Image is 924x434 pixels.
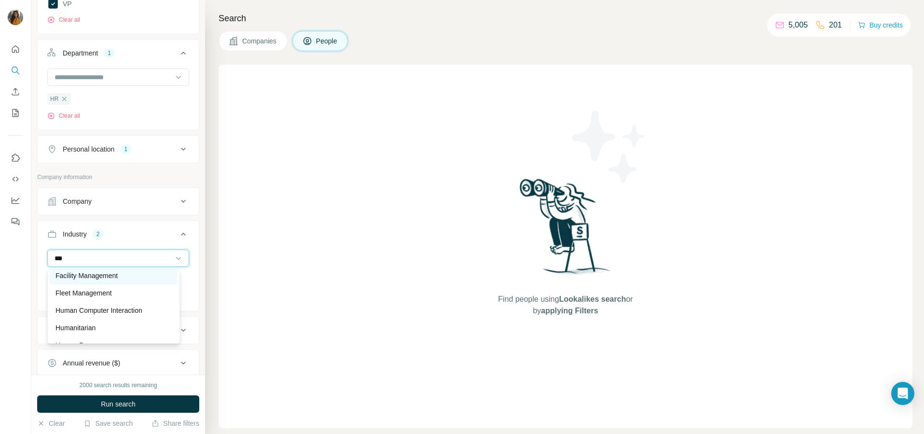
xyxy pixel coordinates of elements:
button: Clear [37,419,65,428]
p: Company information [37,173,199,182]
button: HQ location [38,319,199,342]
button: Clear all [47,15,80,24]
button: Company [38,190,199,213]
span: applying Filters [541,307,598,315]
span: Companies [242,36,277,46]
button: My lists [8,104,23,122]
span: HR [50,95,58,103]
div: Personal location [63,144,114,154]
button: Dashboard [8,192,23,209]
button: Use Surfe on LinkedIn [8,149,23,167]
button: Use Surfe API [8,170,23,188]
button: Industry2 [38,223,199,250]
p: Human Resources [55,340,111,350]
div: 1 [120,145,131,154]
span: People [316,36,338,46]
div: Department [63,48,98,58]
img: Surfe Illustration - Stars [565,103,652,190]
span: Find people using or by [488,294,643,317]
button: Enrich CSV [8,83,23,100]
div: Company [63,196,92,206]
div: Industry [63,229,87,239]
button: Search [8,62,23,79]
img: Surfe Illustration - Woman searching with binoculars [515,176,616,284]
img: Avatar [8,10,23,25]
button: Personal location1 [38,138,199,161]
button: Clear all [47,112,80,120]
div: 2000 search results remaining [80,381,157,390]
div: Open Intercom Messenger [891,382,914,405]
div: Annual revenue ($) [63,358,120,368]
div: 2 [93,230,104,238]
p: Facility Management [55,271,118,280]
span: Run search [101,399,136,409]
button: Quick start [8,41,23,58]
span: Lookalikes search [559,295,626,303]
h4: Search [219,12,912,25]
div: 1 [104,49,115,57]
button: Annual revenue ($) [38,351,199,375]
p: Human Computer Interaction [55,306,142,315]
button: Buy credits [858,18,903,32]
button: Run search [37,395,199,413]
p: Humanitarian [55,323,96,333]
p: 201 [829,19,842,31]
button: Department1 [38,42,199,69]
p: Fleet Management [55,288,112,298]
button: Share filters [152,419,199,428]
button: Feedback [8,213,23,230]
p: 5,005 [788,19,808,31]
button: Save search [83,419,133,428]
